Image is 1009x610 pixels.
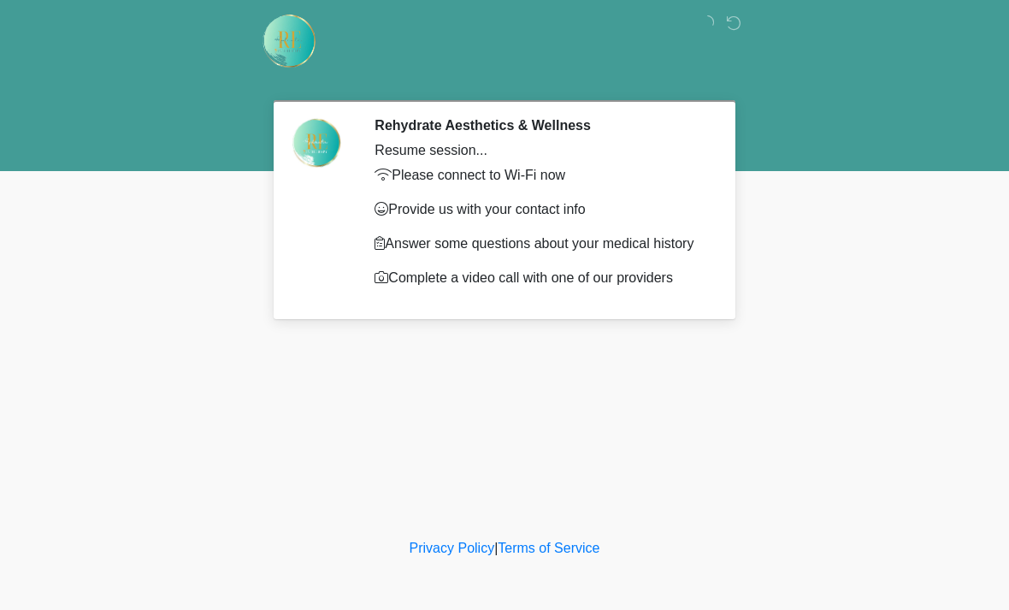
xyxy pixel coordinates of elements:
p: Provide us with your contact info [375,199,705,220]
p: Complete a video call with one of our providers [375,268,705,288]
img: Rehydrate Aesthetics & Wellness Logo [261,13,317,69]
img: Agent Avatar [291,117,342,169]
a: Terms of Service [498,541,599,555]
p: Answer some questions about your medical history [375,234,705,254]
h2: Rehydrate Aesthetics & Wellness [375,117,705,133]
a: Privacy Policy [410,541,495,555]
div: Resume session... [375,140,705,161]
a: | [494,541,498,555]
p: Please connect to Wi-Fi now [375,165,705,186]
